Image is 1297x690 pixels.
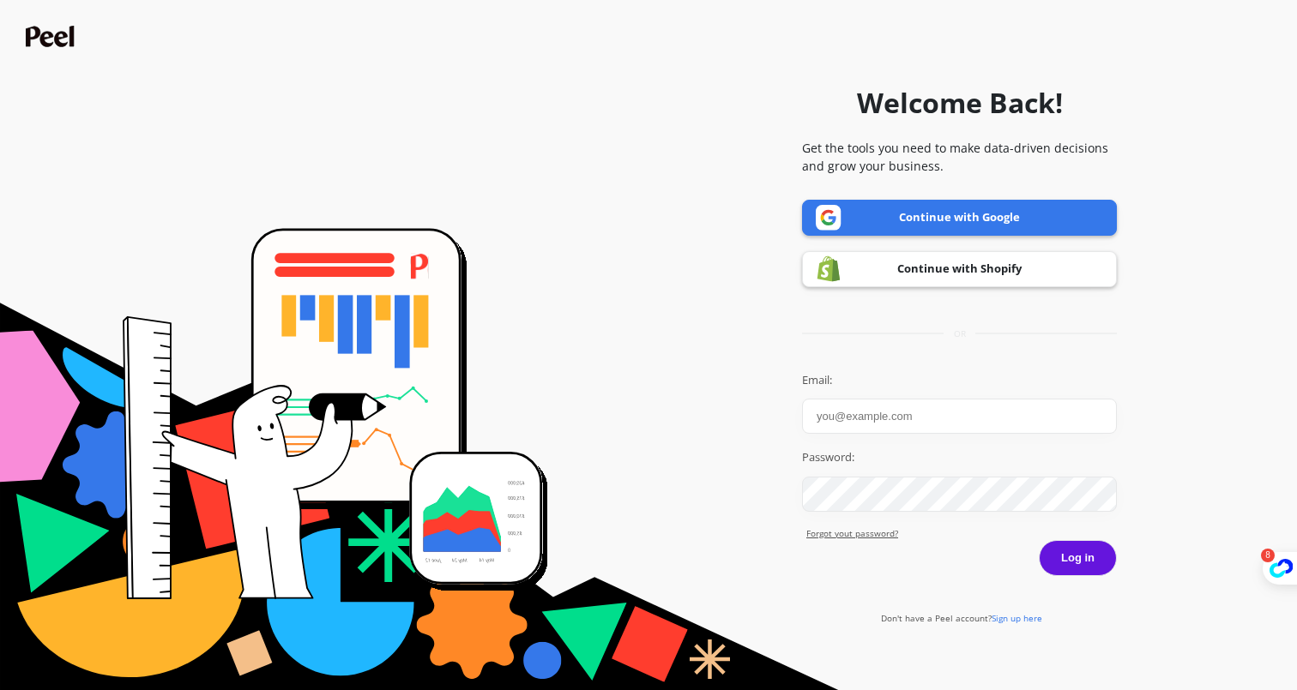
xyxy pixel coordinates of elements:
div: or [802,327,1117,340]
img: Google logo [816,205,842,231]
label: Password: [802,449,1117,466]
a: Don't have a Peel account?Sign up here [881,612,1042,624]
img: Peel [26,26,79,47]
p: Get the tools you need to make data-driven decisions and grow your business. [802,139,1117,175]
img: Shopify logo [816,255,842,282]
input: you@example.com [802,399,1117,434]
span: Sign up here [992,612,1042,624]
label: Email: [802,372,1117,389]
a: Forgot yout password? [806,527,1117,540]
h1: Welcome Back! [857,82,1063,123]
a: Continue with Google [802,200,1117,236]
a: Continue with Shopify [802,251,1117,287]
button: Log in [1039,540,1117,576]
